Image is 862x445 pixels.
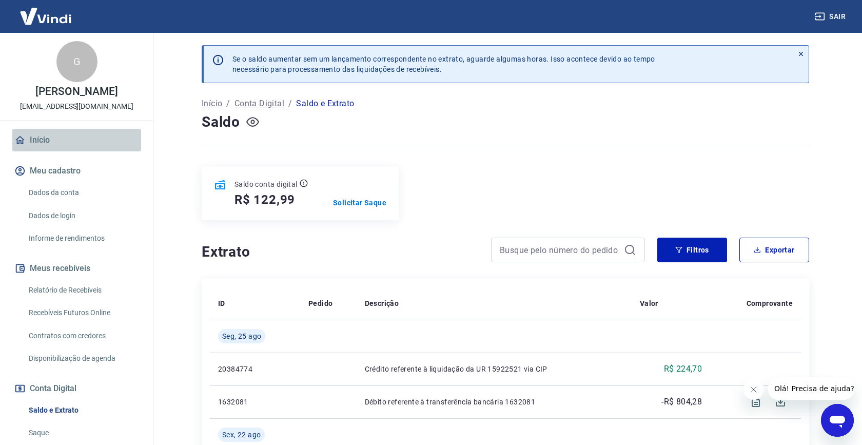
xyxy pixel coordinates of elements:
[768,377,854,400] iframe: Message from company
[747,298,793,308] p: Comprovante
[202,112,240,132] h4: Saldo
[6,7,86,15] span: Olá! Precisa de ajuda?
[234,191,295,208] h5: R$ 122,99
[218,397,292,407] p: 1632081
[25,400,141,421] a: Saldo e Extrato
[25,205,141,226] a: Dados de login
[25,280,141,301] a: Relatório de Recebíveis
[12,129,141,151] a: Início
[664,363,702,375] p: R$ 224,70
[296,98,354,110] p: Saldo e Extrato
[25,348,141,369] a: Disponibilização de agenda
[234,98,284,110] a: Conta Digital
[202,242,479,262] h4: Extrato
[12,1,79,32] img: Vindi
[35,86,117,97] p: [PERSON_NAME]
[288,98,292,110] p: /
[226,98,230,110] p: /
[743,390,768,414] span: Visualizar
[234,179,298,189] p: Saldo conta digital
[657,238,727,262] button: Filtros
[232,54,655,74] p: Se o saldo aumentar sem um lançamento correspondente no extrato, aguarde algumas horas. Isso acon...
[365,397,623,407] p: Débito referente à transferência bancária 1632081
[222,430,261,440] span: Sex, 22 ago
[12,377,141,400] button: Conta Digital
[218,298,225,308] p: ID
[500,242,620,258] input: Busque pelo número do pedido
[12,160,141,182] button: Meu cadastro
[768,390,793,414] span: Download
[25,228,141,249] a: Informe de rendimentos
[308,298,332,308] p: Pedido
[56,41,97,82] div: G
[12,257,141,280] button: Meus recebíveis
[365,364,623,374] p: Crédito referente à liquidação da UR 15922521 via CIP
[218,364,292,374] p: 20384774
[821,404,854,437] iframe: Button to launch messaging window
[25,422,141,443] a: Saque
[743,379,764,400] iframe: Close message
[813,7,850,26] button: Sair
[222,331,261,341] span: Seg, 25 ago
[640,298,658,308] p: Valor
[25,325,141,346] a: Contratos com credores
[365,298,399,308] p: Descrição
[333,198,386,208] a: Solicitar Saque
[739,238,809,262] button: Exportar
[202,98,222,110] a: Início
[661,396,702,408] p: -R$ 804,28
[20,101,133,112] p: [EMAIL_ADDRESS][DOMAIN_NAME]
[25,302,141,323] a: Recebíveis Futuros Online
[25,182,141,203] a: Dados da conta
